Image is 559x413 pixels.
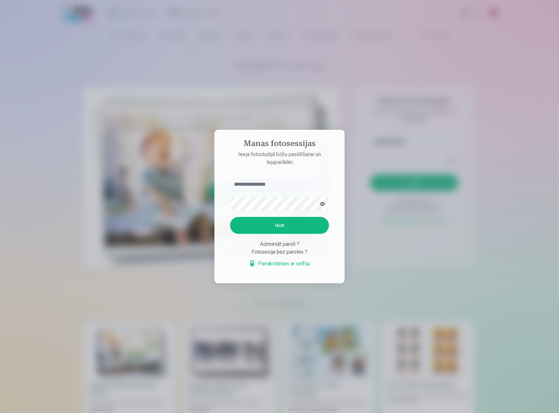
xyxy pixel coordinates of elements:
[230,217,329,234] button: Ieiet
[230,240,329,248] div: Aizmirsāt paroli ?
[224,151,335,166] p: Ieeja fotostudijā bilžu pasūtīšanai un lejupielādei
[224,139,335,151] h4: Manas fotosessijas
[230,248,329,256] div: Fotosesija bez paroles ?
[249,260,310,268] a: Pierakstieties ar selfiju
